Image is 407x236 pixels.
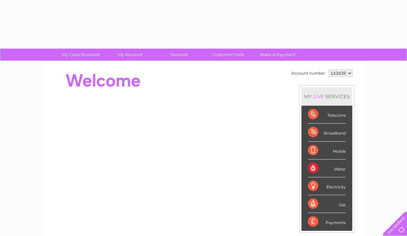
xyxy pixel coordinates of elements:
div: MY SERVICES [301,87,352,106]
div: Mobile [308,142,346,159]
a: Services [153,49,206,61]
a: My Account [103,49,157,61]
a: Make A Payment [251,49,304,61]
a: Customer Help [202,49,255,61]
div: LIVE [312,93,325,100]
div: Gas [308,195,346,213]
div: Electricity [308,177,346,195]
div: Payments [308,213,346,230]
div: Broadband [308,124,346,141]
td: Account number [290,68,327,79]
div: Telecoms [308,106,346,124]
a: My Clear Business [54,49,107,61]
div: Water [308,159,346,177]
